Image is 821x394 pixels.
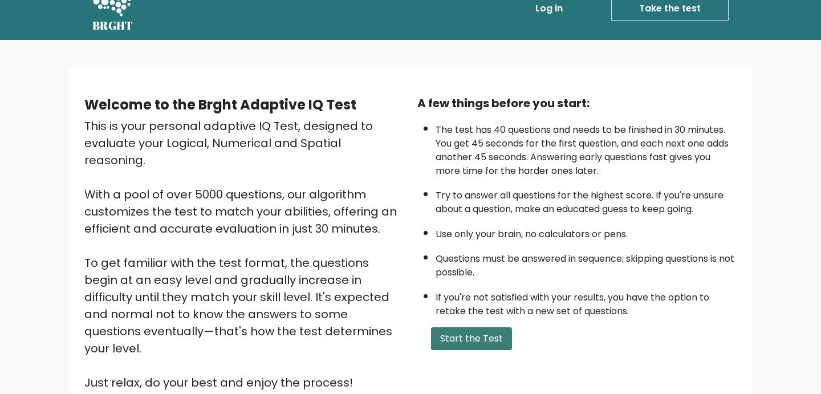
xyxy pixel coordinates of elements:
[417,95,737,112] div: A few things before you start:
[84,95,356,114] b: Welcome to the Brght Adaptive IQ Test
[436,183,737,216] li: Try to answer all questions for the highest score. If you're unsure about a question, make an edu...
[436,222,737,241] li: Use only your brain, no calculators or pens.
[92,19,133,33] h5: BRGHT
[431,327,512,350] button: Start the Test
[436,117,737,178] li: The test has 40 questions and needs to be finished in 30 minutes. You get 45 seconds for the firs...
[436,246,737,279] li: Questions must be answered in sequence; skipping questions is not possible.
[84,117,404,391] div: This is your personal adaptive IQ Test, designed to evaluate your Logical, Numerical and Spatial ...
[436,285,737,318] li: If you're not satisfied with your results, you have the option to retake the test with a new set ...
